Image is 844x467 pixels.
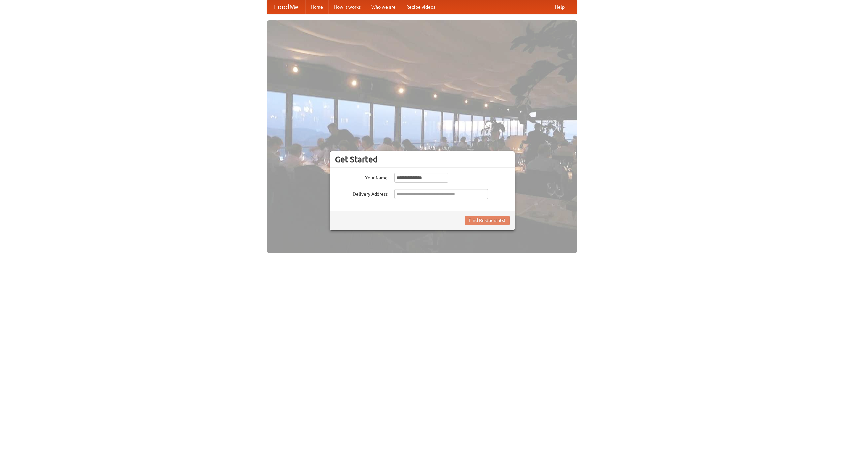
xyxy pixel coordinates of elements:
label: Your Name [335,173,388,181]
h3: Get Started [335,154,510,164]
a: How it works [328,0,366,14]
a: FoodMe [267,0,305,14]
a: Recipe videos [401,0,440,14]
a: Help [550,0,570,14]
button: Find Restaurants! [465,216,510,225]
a: Who we are [366,0,401,14]
label: Delivery Address [335,189,388,197]
a: Home [305,0,328,14]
